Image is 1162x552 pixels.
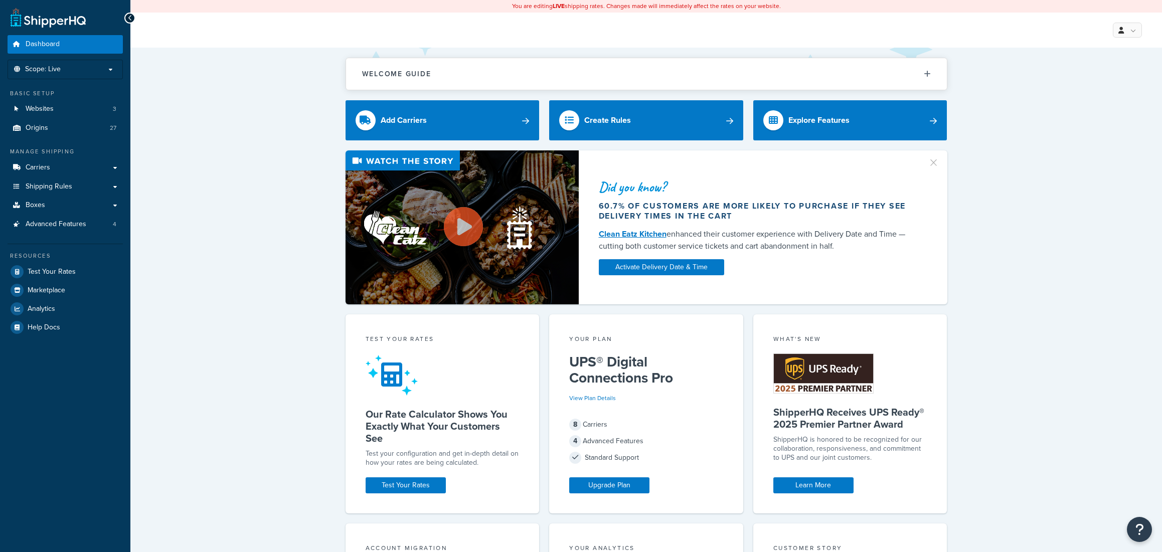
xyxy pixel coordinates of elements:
[346,150,579,304] img: Video thumbnail
[599,259,724,275] a: Activate Delivery Date & Time
[569,418,723,432] div: Carriers
[8,100,123,118] a: Websites3
[28,305,55,313] span: Analytics
[8,300,123,318] a: Analytics
[26,105,54,113] span: Websites
[8,119,123,137] a: Origins27
[26,220,86,229] span: Advanced Features
[8,89,123,98] div: Basic Setup
[549,100,743,140] a: Create Rules
[8,147,123,156] div: Manage Shipping
[113,220,116,229] span: 4
[569,477,649,493] a: Upgrade Plan
[26,163,50,172] span: Carriers
[569,434,723,448] div: Advanced Features
[599,228,667,240] a: Clean Eatz Kitchen
[26,40,60,49] span: Dashboard
[773,334,927,346] div: What's New
[366,334,520,346] div: Test your rates
[26,201,45,210] span: Boxes
[8,318,123,336] a: Help Docs
[569,451,723,465] div: Standard Support
[569,419,581,431] span: 8
[8,252,123,260] div: Resources
[366,408,520,444] h5: Our Rate Calculator Shows You Exactly What Your Customers See
[110,124,116,132] span: 27
[346,58,947,90] button: Welcome Guide
[346,100,540,140] a: Add Carriers
[753,100,947,140] a: Explore Features
[362,70,431,78] h2: Welcome Guide
[28,323,60,332] span: Help Docs
[366,477,446,493] a: Test Your Rates
[8,215,123,234] li: Advanced Features
[113,105,116,113] span: 3
[8,215,123,234] a: Advanced Features4
[8,196,123,215] a: Boxes
[569,334,723,346] div: Your Plan
[788,113,850,127] div: Explore Features
[366,449,520,467] div: Test your configuration and get in-depth detail on how your rates are being calculated.
[8,35,123,54] a: Dashboard
[773,477,854,493] a: Learn More
[599,201,916,221] div: 60.7% of customers are more likely to purchase if they see delivery times in the cart
[8,263,123,281] a: Test Your Rates
[28,268,76,276] span: Test Your Rates
[553,2,565,11] b: LIVE
[569,354,723,386] h5: UPS® Digital Connections Pro
[584,113,631,127] div: Create Rules
[8,100,123,118] li: Websites
[381,113,427,127] div: Add Carriers
[8,177,123,196] a: Shipping Rules
[26,182,72,191] span: Shipping Rules
[773,435,927,462] p: ShipperHQ is honored to be recognized for our collaboration, responsiveness, and commitment to UP...
[25,65,61,74] span: Scope: Live
[773,406,927,430] h5: ShipperHQ Receives UPS Ready® 2025 Premier Partner Award
[28,286,65,295] span: Marketplace
[599,228,916,252] div: enhanced their customer experience with Delivery Date and Time — cutting both customer service ti...
[26,124,48,132] span: Origins
[8,158,123,177] a: Carriers
[1127,517,1152,542] button: Open Resource Center
[599,180,916,194] div: Did you know?
[569,394,616,403] a: View Plan Details
[569,435,581,447] span: 4
[8,281,123,299] a: Marketplace
[8,119,123,137] li: Origins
